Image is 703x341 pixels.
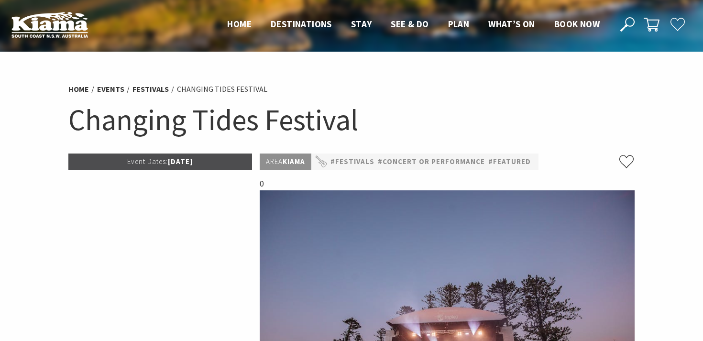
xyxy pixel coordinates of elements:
[68,154,252,170] p: [DATE]
[330,156,374,168] a: #Festivals
[448,18,470,30] span: Plan
[132,84,169,94] a: Festivals
[391,18,428,30] span: See & Do
[97,84,124,94] a: Events
[68,100,635,139] h1: Changing Tides Festival
[448,18,470,31] a: Plan
[378,156,485,168] a: #Concert or Performance
[271,18,332,31] a: Destinations
[391,18,428,31] a: See & Do
[554,18,600,30] span: Book now
[351,18,372,31] a: Stay
[351,18,372,30] span: Stay
[554,18,600,31] a: Book now
[218,17,609,33] nav: Main Menu
[488,18,535,31] a: What’s On
[68,84,89,94] a: Home
[177,83,267,96] li: Changing Tides Festival
[271,18,332,30] span: Destinations
[127,157,168,166] span: Event Dates:
[227,18,252,30] span: Home
[488,156,531,168] a: #Featured
[488,18,535,30] span: What’s On
[11,11,88,38] img: Kiama Logo
[227,18,252,31] a: Home
[260,154,311,170] p: Kiama
[266,157,283,166] span: Area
